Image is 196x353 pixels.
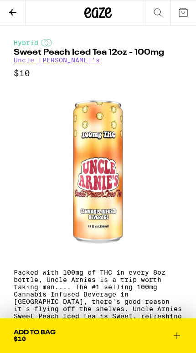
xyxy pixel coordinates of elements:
img: hybridColor.svg [41,39,52,46]
a: Uncle [PERSON_NAME]'s [14,56,100,64]
div: Add To Bag [14,329,56,336]
span: $10 [14,335,26,343]
h1: Sweet Peach Iced Tea 12oz - 100mg [14,48,182,56]
p: $10 [14,68,30,78]
div: Hybrid [14,39,182,46]
img: Uncle Arnie's - Sweet Peach Iced Tea 12oz - 100mg [14,87,182,255]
